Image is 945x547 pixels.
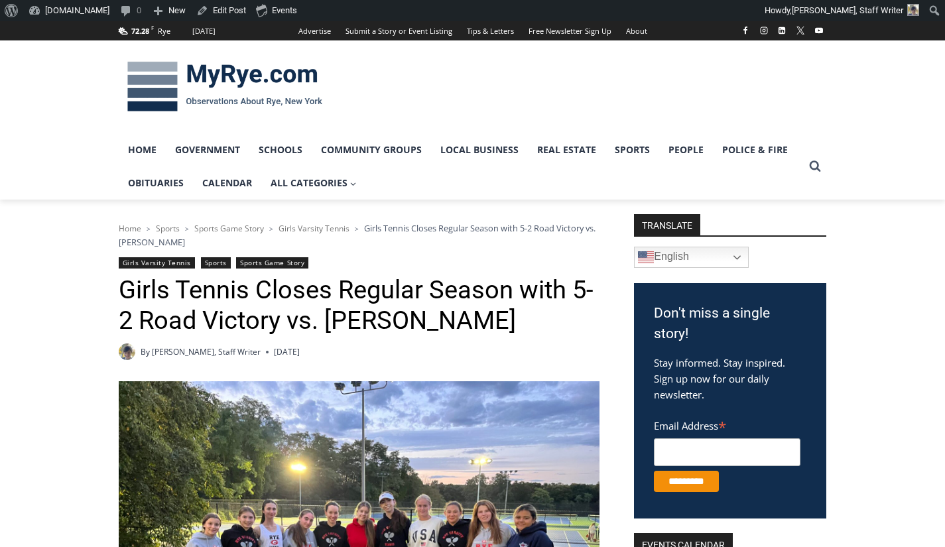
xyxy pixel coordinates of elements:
span: > [147,224,151,233]
span: F [151,24,154,31]
span: All Categories [271,176,357,190]
h3: Don't miss a single story! [654,303,806,345]
nav: Primary Navigation [119,133,803,200]
nav: Breadcrumbs [119,221,599,249]
a: People [659,133,713,166]
p: Stay informed. Stay inspired. Sign up now for our daily newsletter. [654,355,806,402]
a: Free Newsletter Sign Up [521,21,619,40]
a: Author image [119,343,135,360]
a: Submit a Story or Event Listing [338,21,460,40]
a: Sports [605,133,659,166]
h1: Girls Tennis Closes Regular Season with 5-2 Road Victory vs. [PERSON_NAME] [119,275,599,335]
img: MyRye.com [119,52,331,121]
span: > [185,224,189,233]
a: All Categories [261,166,366,200]
a: Sports Game Story [236,257,308,269]
nav: Secondary Navigation [291,21,655,40]
div: [DATE] [192,25,216,37]
a: YouTube [811,23,827,38]
span: Girls Tennis Closes Regular Season with 5-2 Road Victory vs. [PERSON_NAME] [119,222,596,247]
a: Linkedin [774,23,790,38]
a: Obituaries [119,166,193,200]
a: Advertise [291,21,338,40]
time: [DATE] [274,345,300,358]
div: Rye [158,25,170,37]
a: Police & Fire [713,133,797,166]
a: Girls Varsity Tennis [119,257,196,269]
a: About [619,21,655,40]
a: Calendar [193,166,261,200]
span: > [269,224,273,233]
button: View Search Form [803,154,827,178]
span: > [355,224,359,233]
a: Community Groups [312,133,431,166]
label: Email Address [654,412,800,436]
img: en [638,249,654,265]
strong: TRANSLATE [634,214,700,235]
a: Sports Game Story [194,223,264,234]
a: X [792,23,808,38]
a: Government [166,133,249,166]
a: English [634,247,749,268]
a: Home [119,133,166,166]
span: 72.28 [131,26,149,36]
a: Sports [156,223,180,234]
a: Schools [249,133,312,166]
a: Girls Varsity Tennis [279,223,349,234]
img: (PHOTO: MyRye.com 2024 Head Intern, Editor and now Staff Writer Charlie Morris. Contributed.)Char... [119,343,135,360]
a: Facebook [737,23,753,38]
a: Local Business [431,133,528,166]
a: Tips & Letters [460,21,521,40]
a: [PERSON_NAME], Staff Writer [152,346,261,357]
span: By [141,345,150,358]
a: Home [119,223,141,234]
a: Sports [201,257,231,269]
a: Instagram [756,23,772,38]
span: [PERSON_NAME], Staff Writer [792,5,903,15]
img: (PHOTO: MyRye.com 2024 Head Intern, Editor and now Staff Writer Charlie Morris. Contributed.)Char... [907,4,919,16]
a: Real Estate [528,133,605,166]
